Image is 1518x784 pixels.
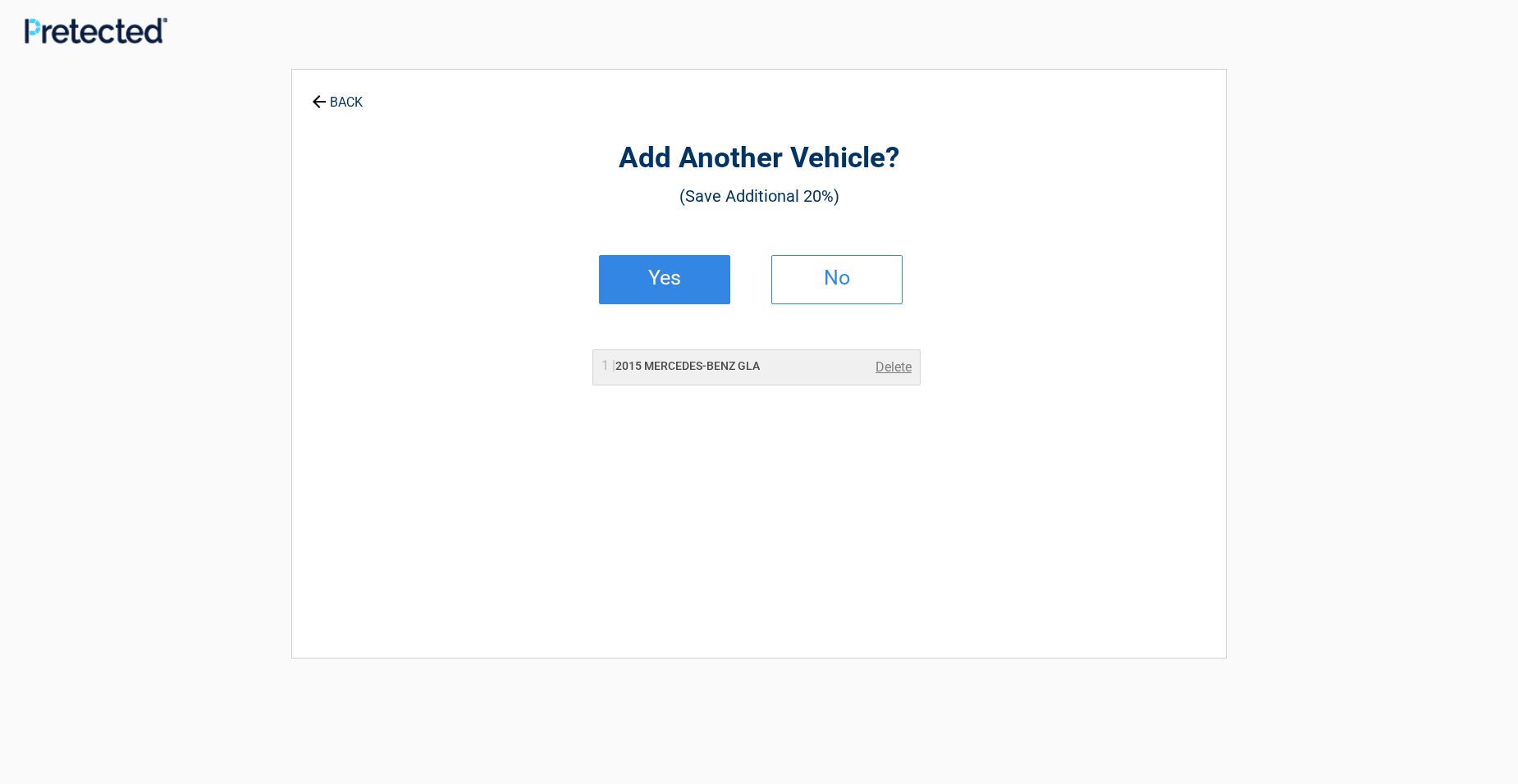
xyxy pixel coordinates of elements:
[601,358,615,373] span: 1 |
[309,80,366,109] a: BACK
[789,272,885,284] h2: No
[601,358,760,375] h2: 2015 MERCEDES-BENZ GLA
[876,358,912,377] a: Delete
[382,182,1136,210] h3: (Save Additional 20%)
[382,139,1136,178] h2: Add Another Vehicle?
[25,17,167,43] img: Main Logo
[616,272,713,284] h2: Yes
